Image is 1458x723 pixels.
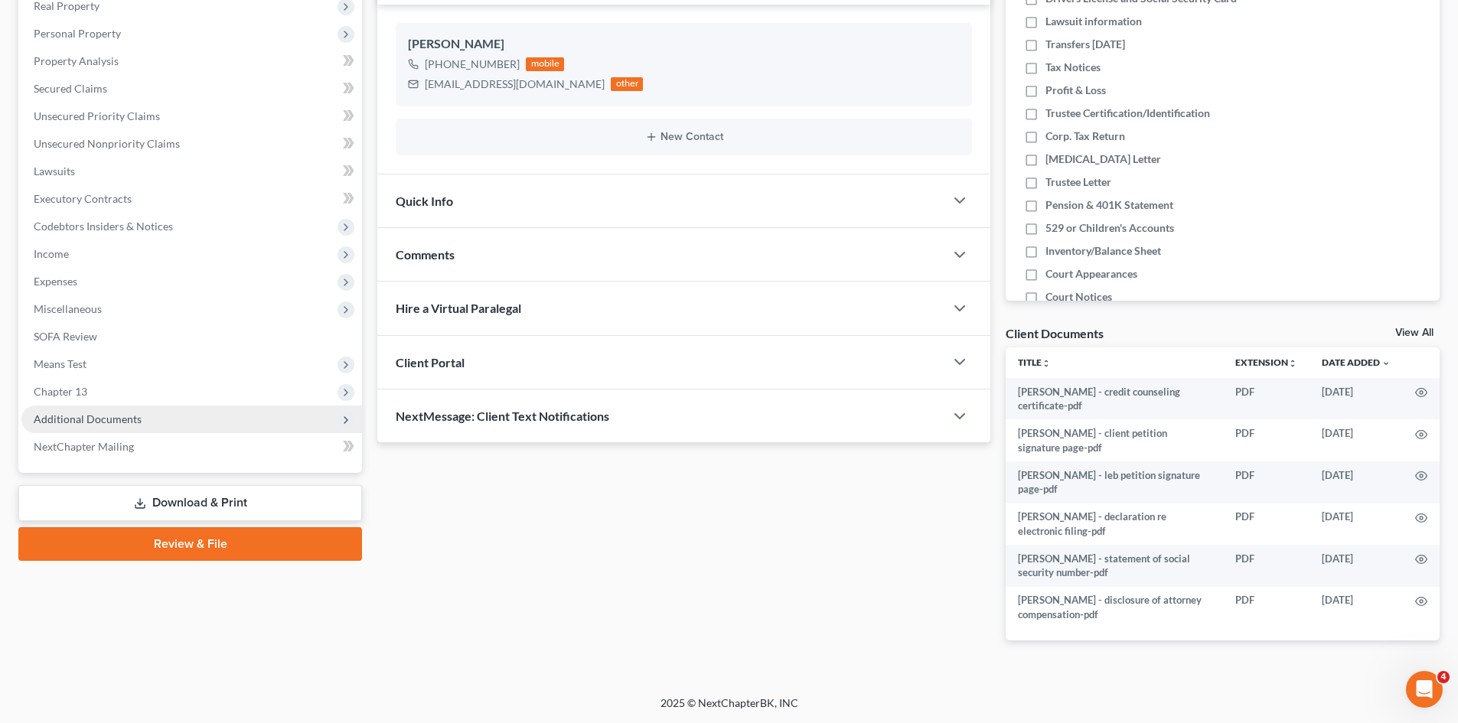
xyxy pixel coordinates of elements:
span: Corp. Tax Return [1045,129,1125,144]
td: [DATE] [1310,545,1403,587]
span: Expenses [34,275,77,288]
a: Executory Contracts [21,185,362,213]
td: [PERSON_NAME] - client petition signature page-pdf [1006,419,1223,461]
span: Trustee Certification/Identification [1045,106,1210,121]
i: unfold_more [1042,359,1051,368]
td: PDF [1223,419,1310,461]
span: Trustee Letter [1045,174,1111,190]
a: Unsecured Priority Claims [21,103,362,130]
span: 4 [1437,671,1450,683]
td: [DATE] [1310,503,1403,546]
span: Means Test [34,357,86,370]
td: [DATE] [1310,587,1403,629]
span: Transfers [DATE] [1045,37,1125,52]
a: SOFA Review [21,323,362,350]
span: Income [34,247,69,260]
div: [EMAIL_ADDRESS][DOMAIN_NAME] [425,77,605,92]
td: [DATE] [1310,419,1403,461]
a: Extensionunfold_more [1235,357,1297,368]
span: Additional Documents [34,412,142,425]
span: Quick Info [396,194,453,208]
td: [PERSON_NAME] - leb petition signature page-pdf [1006,461,1223,503]
a: Review & File [18,527,362,561]
span: NextChapter Mailing [34,440,134,453]
span: NextMessage: Client Text Notifications [396,409,609,423]
div: [PHONE_NUMBER] [425,57,520,72]
a: Date Added expand_more [1322,357,1391,368]
button: New Contact [408,131,960,143]
span: Property Analysis [34,54,119,67]
span: Client Portal [396,355,465,370]
div: mobile [526,57,564,71]
a: Download & Print [18,485,362,521]
div: 2025 © NextChapterBK, INC [293,695,1166,723]
span: Comments [396,247,455,262]
div: [PERSON_NAME] [408,35,960,54]
span: Personal Property [34,27,121,40]
span: Unsecured Nonpriority Claims [34,137,180,150]
span: Secured Claims [34,82,107,95]
a: Lawsuits [21,158,362,185]
span: Inventory/Balance Sheet [1045,243,1161,259]
span: Court Appearances [1045,266,1137,282]
span: SOFA Review [34,330,97,343]
span: [MEDICAL_DATA] Letter [1045,151,1161,167]
td: PDF [1223,503,1310,546]
a: NextChapter Mailing [21,433,362,461]
td: [PERSON_NAME] - declaration re electronic filing-pdf [1006,503,1223,546]
td: PDF [1223,587,1310,629]
td: PDF [1223,461,1310,503]
a: Unsecured Nonpriority Claims [21,130,362,158]
td: [PERSON_NAME] - credit counseling certificate-pdf [1006,378,1223,420]
span: Lawsuit information [1045,14,1142,29]
span: Codebtors Insiders & Notices [34,220,173,233]
td: [DATE] [1310,461,1403,503]
span: Tax Notices [1045,60,1101,75]
span: Chapter 13 [34,385,87,398]
span: Lawsuits [34,164,75,177]
td: [PERSON_NAME] - disclosure of attorney compensation-pdf [1006,587,1223,629]
a: View All [1395,327,1434,338]
span: Unsecured Priority Claims [34,109,160,122]
span: Hire a Virtual Paralegal [396,301,521,315]
iframe: Intercom live chat [1406,671,1443,708]
i: expand_more [1381,359,1391,368]
a: Secured Claims [21,75,362,103]
td: [PERSON_NAME] - statement of social security number-pdf [1006,545,1223,587]
span: Pension & 401K Statement [1045,197,1173,213]
a: Titleunfold_more [1018,357,1051,368]
div: other [611,77,643,91]
span: Court Notices [1045,289,1112,305]
span: Miscellaneous [34,302,102,315]
span: Executory Contracts [34,192,132,205]
i: unfold_more [1288,359,1297,368]
td: PDF [1223,545,1310,587]
td: PDF [1223,378,1310,420]
span: 529 or Children's Accounts [1045,220,1174,236]
td: [DATE] [1310,378,1403,420]
div: Client Documents [1006,325,1104,341]
span: Profit & Loss [1045,83,1106,98]
a: Property Analysis [21,47,362,75]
